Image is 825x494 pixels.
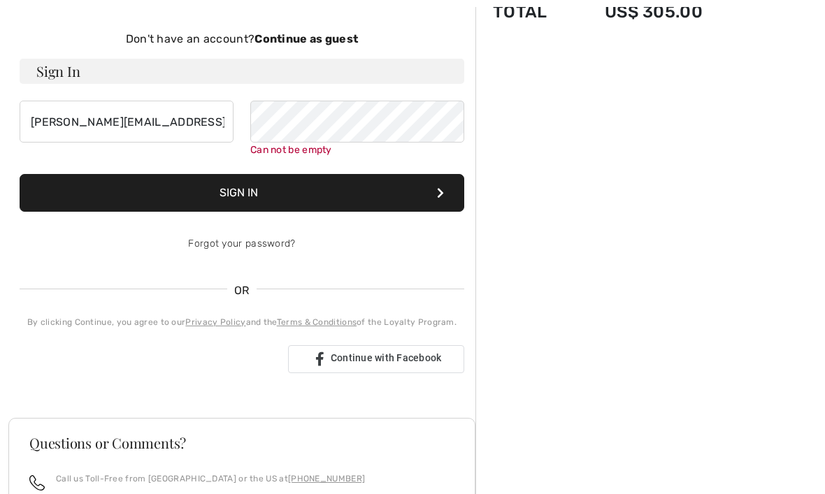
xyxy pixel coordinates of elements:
[250,143,464,157] div: Can not be empty
[20,174,464,212] button: Sign In
[20,101,234,143] input: E-mail
[227,282,257,299] span: OR
[20,59,464,84] h3: Sign In
[56,472,365,485] p: Call us Toll-Free from [GEOGRAPHIC_DATA] or the US at
[277,317,357,327] a: Terms & Conditions
[13,344,284,375] iframe: Sign in with Google Button
[331,352,442,363] span: Continue with Facebook
[188,238,295,249] a: Forgot your password?
[288,474,365,484] a: [PHONE_NUMBER]
[20,31,464,48] div: Don't have an account?
[20,344,277,375] div: Sign in with Google. Opens in new tab
[20,316,464,328] div: By clicking Continue, you agree to our and the of the Loyalty Program.
[254,32,358,45] strong: Continue as guest
[288,345,464,373] a: Continue with Facebook
[29,475,45,491] img: call
[185,317,245,327] a: Privacy Policy
[29,436,454,450] h3: Questions or Comments?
